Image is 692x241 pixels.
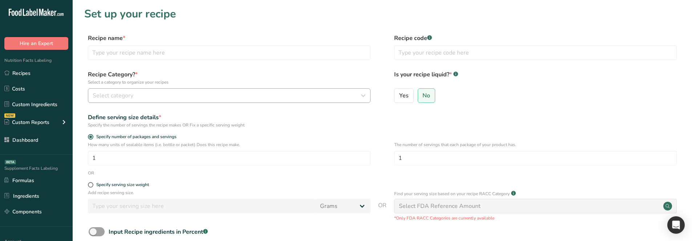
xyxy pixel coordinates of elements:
[93,134,177,140] span: Specify number of packages and servings
[394,190,510,197] p: Find your serving size based on your recipe RACC Category
[394,34,677,43] label: Recipe code
[88,170,94,176] div: OR
[88,34,371,43] label: Recipe name
[394,45,677,60] input: Type your recipe code here
[109,228,208,236] div: Input Recipe ingredients in Percent
[394,70,677,85] label: Is your recipe liquid?
[88,141,371,148] p: How many units of sealable items (i.e. bottle or packet) Does this recipe make.
[88,122,371,128] div: Specify the number of servings the recipe makes OR Fix a specific serving weight
[4,37,68,50] button: Hire an Expert
[88,113,371,122] div: Define serving size details
[667,216,685,234] div: Open Intercom Messenger
[88,45,371,60] input: Type your recipe name here
[378,201,387,221] span: OR
[88,199,316,213] input: Type your serving size here
[88,189,371,196] p: Add recipe serving size.
[88,88,371,103] button: Select category
[88,79,371,85] p: Select a category to organize your recipes
[5,160,16,164] div: BETA
[399,202,481,210] div: Select FDA Reference Amount
[399,92,409,99] span: Yes
[394,141,677,148] p: The number of servings that each package of your product has.
[394,215,677,221] p: *Only FDA RACC Categories are currently available
[93,91,133,100] span: Select category
[4,119,49,126] div: Custom Reports
[4,113,15,118] div: NEW
[96,182,149,188] div: Specify serving size weight
[88,70,371,85] label: Recipe Category?
[422,92,430,99] span: No
[84,6,680,22] h1: Set up your recipe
